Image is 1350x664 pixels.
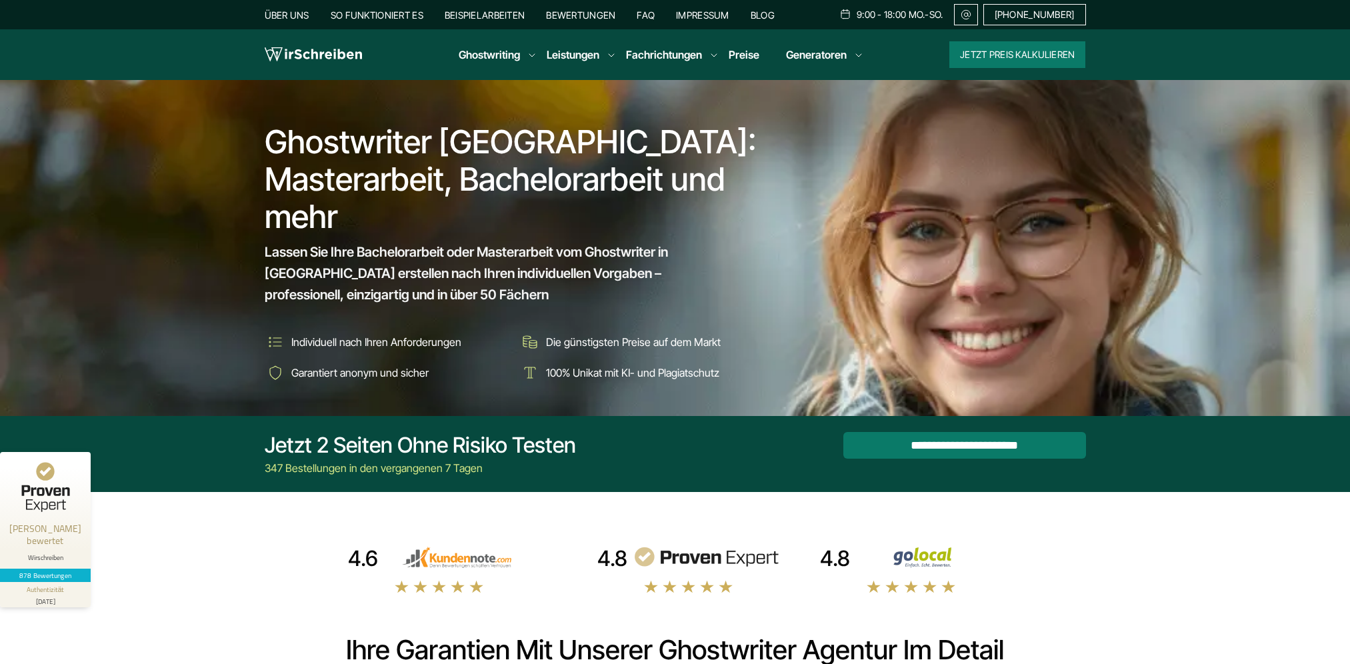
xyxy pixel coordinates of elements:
[445,9,525,21] a: Beispielarbeiten
[265,432,576,459] div: Jetzt 2 Seiten ohne Risiko testen
[995,9,1075,20] span: [PHONE_NUMBER]
[643,579,734,594] img: stars
[519,362,765,383] li: 100% Unikat mit KI- und Plagiatschutz
[383,547,530,568] img: kundennote
[519,362,541,383] img: 100% Unikat mit KI- und Plagiatschutz
[265,362,286,383] img: Garantiert anonym und sicher
[519,331,765,353] li: Die günstigsten Preise auf dem Markt
[839,9,851,19] img: Schedule
[983,4,1086,25] a: [PHONE_NUMBER]
[855,547,1002,568] img: Wirschreiben Bewertungen
[5,553,85,562] div: Wirschreiben
[546,9,615,21] a: Bewertungen
[676,9,729,21] a: Impressum
[265,331,286,353] img: Individuell nach Ihren Anforderungen
[866,579,957,594] img: stars
[265,241,741,305] span: Lassen Sie Ihre Bachelorarbeit oder Masterarbeit vom Ghostwriter in [GEOGRAPHIC_DATA] erstellen n...
[27,585,65,595] div: Authentizität
[394,579,485,594] img: stars
[265,460,576,476] div: 347 Bestellungen in den vergangenen 7 Tagen
[265,45,362,65] img: logo wirschreiben
[348,545,378,572] div: 4.6
[751,9,775,21] a: Blog
[960,9,972,20] img: Email
[265,9,309,21] a: Über uns
[265,362,510,383] li: Garantiert anonym und sicher
[5,595,85,605] div: [DATE]
[729,48,759,61] a: Preise
[331,9,423,21] a: So funktioniert es
[820,545,850,572] div: 4.8
[597,545,627,572] div: 4.8
[459,47,520,63] a: Ghostwriting
[265,123,766,235] h1: Ghostwriter [GEOGRAPHIC_DATA]: Masterarbeit, Bachelorarbeit und mehr
[519,331,541,353] img: Die günstigsten Preise auf dem Markt
[633,547,779,568] img: provenexpert reviews
[857,9,943,20] span: 9:00 - 18:00 Mo.-So.
[637,9,655,21] a: FAQ
[786,47,847,63] a: Generatoren
[949,41,1085,68] button: Jetzt Preis kalkulieren
[265,331,510,353] li: Individuell nach Ihren Anforderungen
[626,47,702,63] a: Fachrichtungen
[547,47,599,63] a: Leistungen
